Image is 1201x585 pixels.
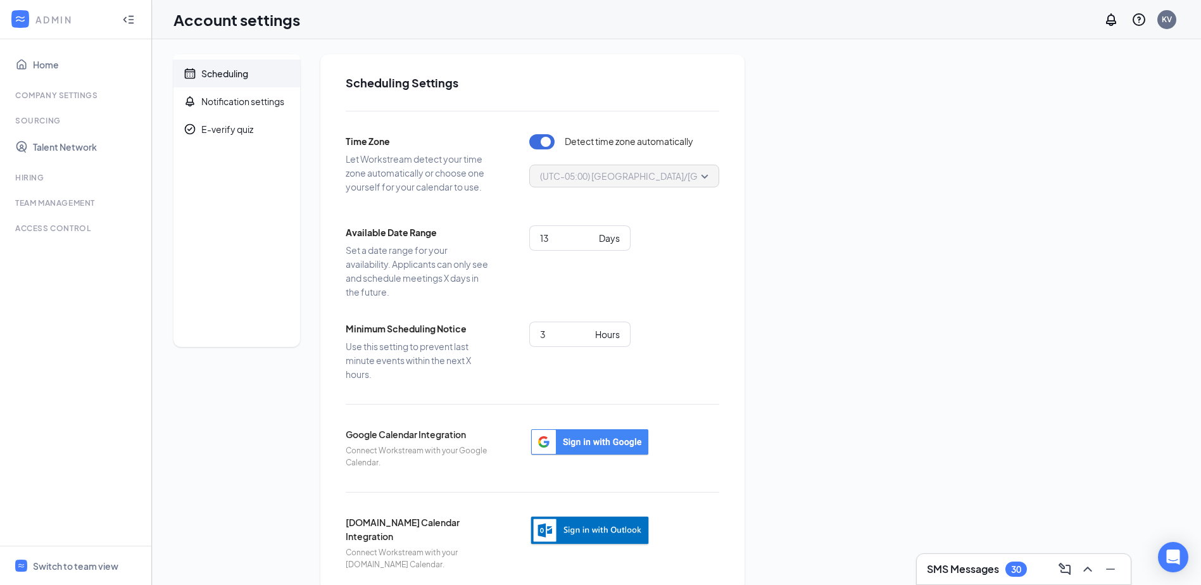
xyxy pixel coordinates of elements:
[565,134,693,149] span: Detect time zone automatically
[173,9,300,30] h1: Account settings
[1055,559,1075,579] button: ComposeMessage
[1158,542,1188,572] div: Open Intercom Messenger
[346,75,719,91] h2: Scheduling Settings
[173,115,300,143] a: CheckmarkCircleE-verify quiz
[595,327,620,341] div: Hours
[1103,562,1118,577] svg: Minimize
[14,13,27,25] svg: WorkstreamLogo
[1078,559,1098,579] button: ChevronUp
[1100,559,1121,579] button: Minimize
[346,243,491,299] span: Set a date range for your availability. Applicants can only see and schedule meetings X days in t...
[540,167,839,186] span: (UTC-05:00) [GEOGRAPHIC_DATA]/[GEOGRAPHIC_DATA] - Central Time
[201,67,248,80] div: Scheduling
[33,52,141,77] a: Home
[184,67,196,80] svg: Calendar
[15,198,139,208] div: Team Management
[1131,12,1147,27] svg: QuestionInfo
[15,115,139,126] div: Sourcing
[122,13,135,26] svg: Collapse
[201,95,284,108] div: Notification settings
[33,134,141,160] a: Talent Network
[1104,12,1119,27] svg: Notifications
[1080,562,1095,577] svg: ChevronUp
[1057,562,1072,577] svg: ComposeMessage
[33,560,118,572] div: Switch to team view
[346,152,491,194] span: Let Workstream detect your time zone automatically or choose one yourself for your calendar to use.
[346,547,491,571] span: Connect Workstream with your [DOMAIN_NAME] Calendar.
[1162,14,1172,25] div: KV
[346,225,491,239] span: Available Date Range
[346,427,491,441] span: Google Calendar Integration
[927,562,999,576] h3: SMS Messages
[184,123,196,135] svg: CheckmarkCircle
[346,134,491,148] span: Time Zone
[15,172,139,183] div: Hiring
[173,60,300,87] a: CalendarScheduling
[35,13,111,26] div: ADMIN
[346,445,491,469] span: Connect Workstream with your Google Calendar.
[15,90,139,101] div: Company Settings
[346,515,491,543] span: [DOMAIN_NAME] Calendar Integration
[15,223,139,234] div: Access control
[17,562,25,570] svg: WorkstreamLogo
[201,123,253,135] div: E-verify quiz
[346,339,491,381] span: Use this setting to prevent last minute events within the next X hours.
[346,322,491,336] span: Minimum Scheduling Notice
[1011,564,1021,575] div: 30
[173,87,300,115] a: BellNotification settings
[184,95,196,108] svg: Bell
[599,231,620,245] div: Days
